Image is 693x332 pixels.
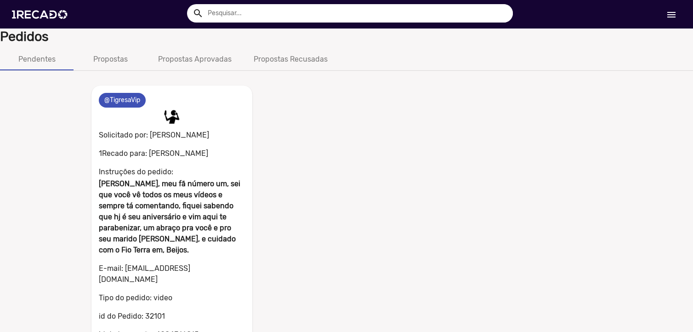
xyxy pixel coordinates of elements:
[163,108,181,126] img: placeholder.jpg
[666,9,677,20] mat-icon: Início
[201,4,513,23] input: Pesquisar...
[158,54,232,65] div: Propostas Aprovadas
[99,166,245,177] p: Instruções do pedido:
[99,128,245,141] p: Solicitado por: [PERSON_NAME]
[99,292,245,303] p: Tipo do pedido: video
[99,93,146,108] mat-chip: @TigresaVip
[99,179,240,254] b: [PERSON_NAME], meu fã número um, sei que você vê todos os meus vídeos e sempre tá comentando, fiq...
[99,148,245,159] p: 1Recado para: [PERSON_NAME]
[99,263,245,285] p: E-mail: [EMAIL_ADDRESS][DOMAIN_NAME]
[189,5,205,21] button: Example home icon
[254,54,328,65] div: Propostas Recusadas
[193,8,204,19] mat-icon: Example home icon
[99,311,245,322] p: id do Pedido: 32101
[93,54,128,65] div: Propostas
[18,54,56,65] div: Pendentes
